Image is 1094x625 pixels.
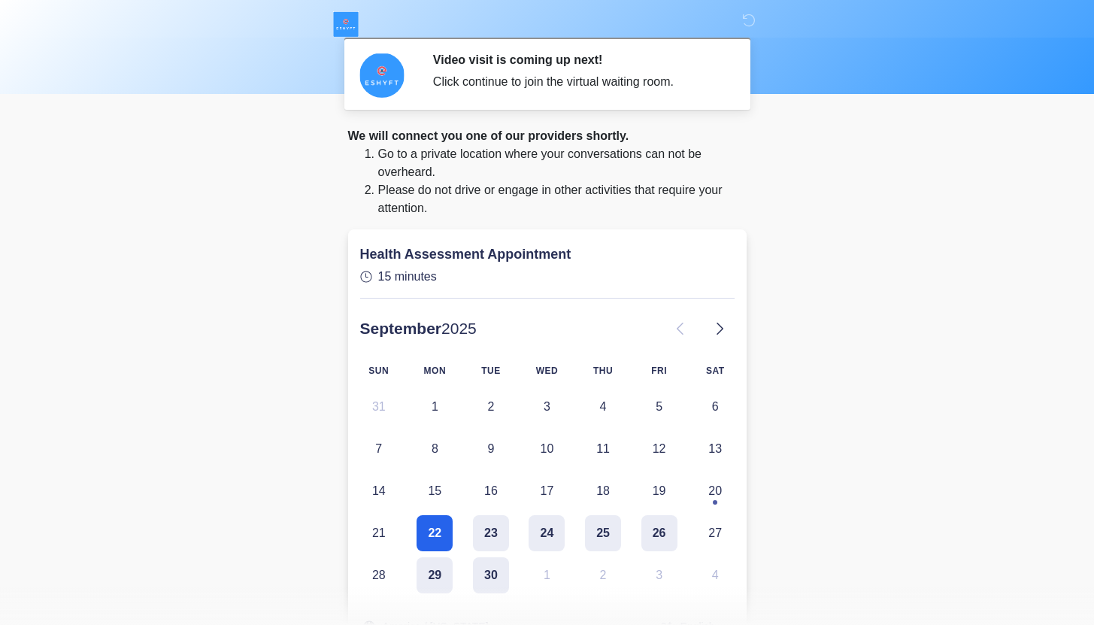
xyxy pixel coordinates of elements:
h2: Video visit is coming up next! [433,53,724,67]
img: Agent Avatar [359,53,405,98]
li: Go to a private location where your conversations can not be overheard. [378,145,747,181]
li: Please do not drive or engage in other activities that require your attention. [378,181,747,217]
div: Click continue to join the virtual waiting room. [433,73,724,91]
div: We will connect you one of our providers shortly. [348,127,747,145]
img: ESHYFT Logo [333,11,359,37]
